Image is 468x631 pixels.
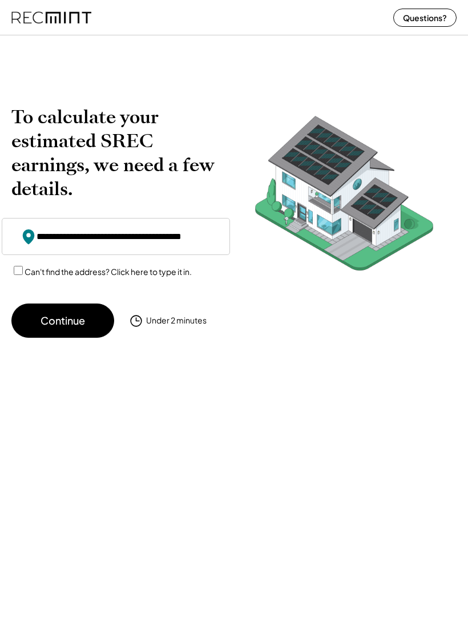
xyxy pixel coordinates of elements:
[233,105,455,288] img: RecMintArtboard%207.png
[11,304,114,338] button: Continue
[11,105,220,201] h2: To calculate your estimated SREC earnings, we need a few details.
[11,2,91,33] img: recmint-logotype%403x%20%281%29.jpeg
[25,266,192,277] label: Can't find the address? Click here to type it in.
[393,9,457,27] button: Questions?
[146,315,207,326] div: Under 2 minutes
